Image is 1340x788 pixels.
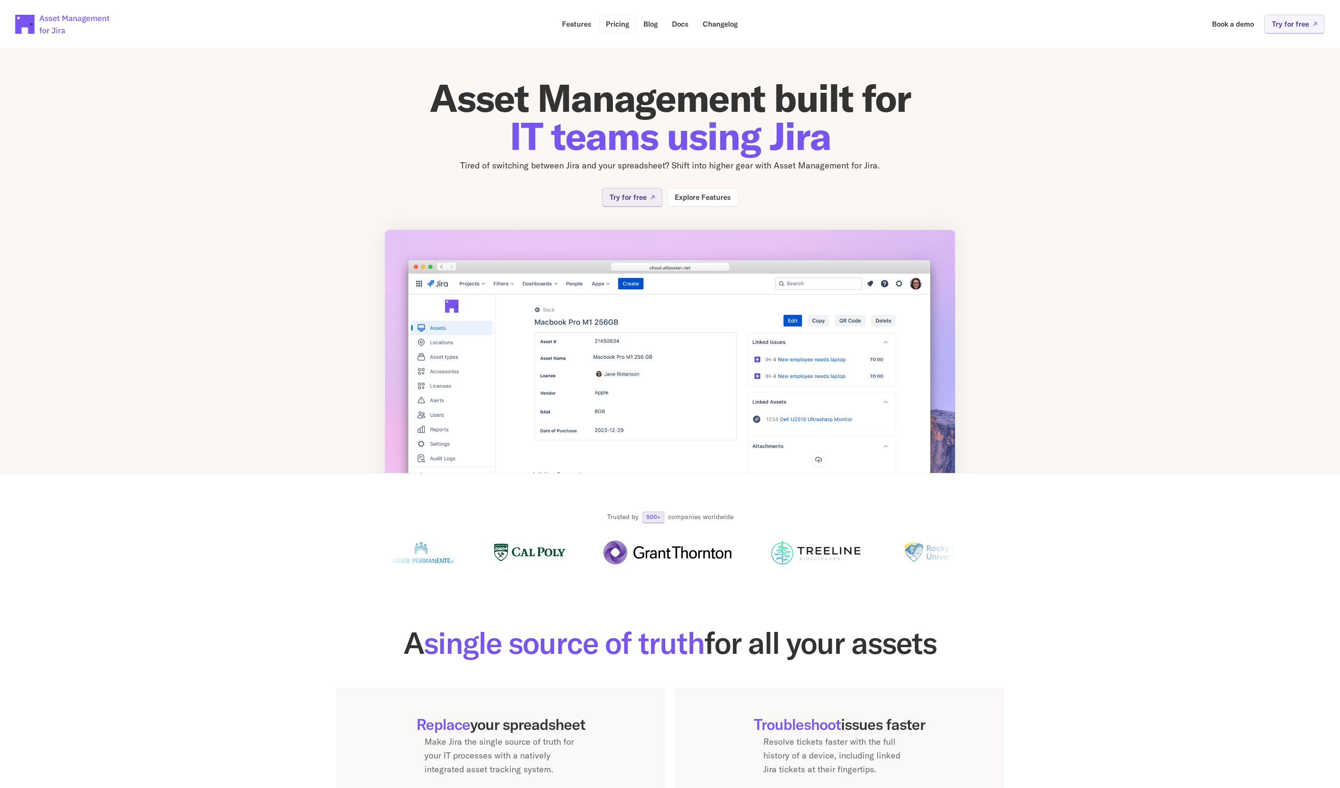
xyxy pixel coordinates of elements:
[637,15,664,33] a: Blog
[703,20,738,28] p: Changelog
[1264,15,1325,33] a: Try for free
[696,15,744,33] a: Changelog
[691,715,988,733] h3: Troubleshoot
[424,735,577,776] p: Make Jira the single source of truth for your IT processes with a natively integrated asset track...
[665,15,695,33] a: Docs
[762,541,855,564] img: Logo
[606,20,629,28] p: Pricing
[1212,20,1254,28] p: Book a demo
[841,715,925,734] span: issues faster
[763,735,916,776] p: Resolve tickets faster with the full history of a device, including linked Jira tickets at their ...
[555,15,598,33] a: Features
[337,628,1003,658] h2: A for all your assets
[1205,15,1261,33] a: Book a demo
[416,715,470,734] span: Replace
[602,188,662,207] a: Try for free
[675,194,731,201] p: Explore Features
[384,79,956,155] h1: Asset Management built for
[1272,20,1309,28] p: Try for free
[424,623,704,662] span: single source of truth
[643,20,658,28] p: Blog
[667,188,739,207] a: Explore Features
[510,112,831,160] span: IT teams using Jira
[562,20,591,28] p: Features
[352,715,649,733] h3: your spreadsheet
[668,512,733,522] p: companies worldwide
[599,15,636,33] a: Pricing
[607,512,639,522] p: Trusted by
[646,514,660,520] p: 500+
[382,541,449,564] img: Logo
[384,159,956,173] p: Tired of switching between Jira and your spreadsheet? Shift into higher gear with Asset Managemen...
[672,20,689,28] p: Docs
[610,194,647,201] p: Try for free
[384,229,956,520] img: App
[487,541,558,564] img: Logo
